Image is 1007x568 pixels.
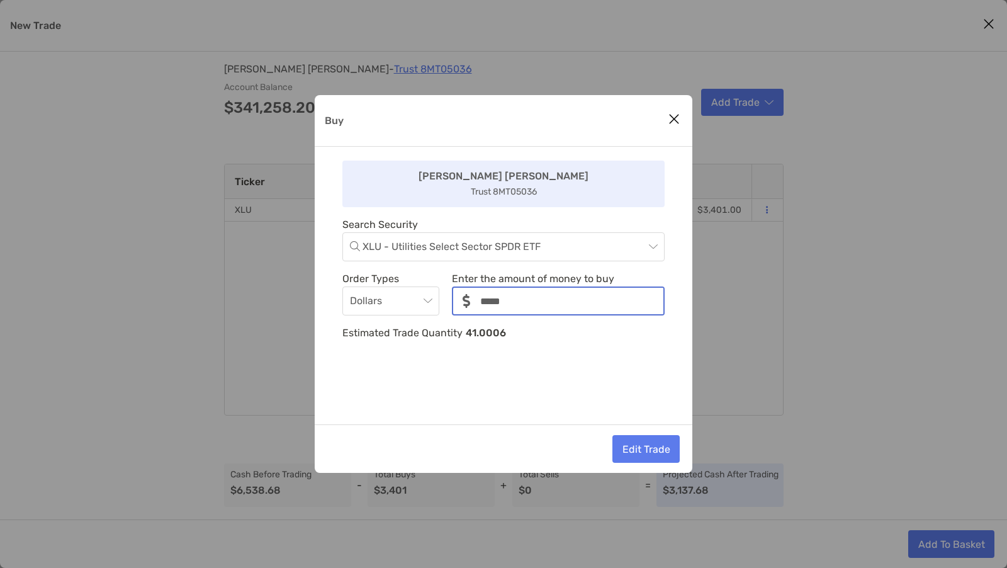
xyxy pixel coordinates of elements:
button: Edit Trade [612,435,680,463]
p: Estimated Trade Quantity [342,325,463,341]
div: Buy [315,95,692,473]
button: Close modal [665,110,684,129]
p: Buy [325,113,344,128]
p: Trust 8MT05036 [471,184,537,200]
span: Dollars [350,287,432,315]
p: Order Types [342,271,439,287]
p: 41.0006 [466,325,506,341]
p: Enter the amount of money to buy [452,271,665,287]
p: Search Security [342,217,665,232]
img: input icon [463,294,471,307]
p: [PERSON_NAME] [PERSON_NAME] [419,168,588,184]
span: XLU - Utilities Select Sector SPDR ETF [363,233,657,261]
